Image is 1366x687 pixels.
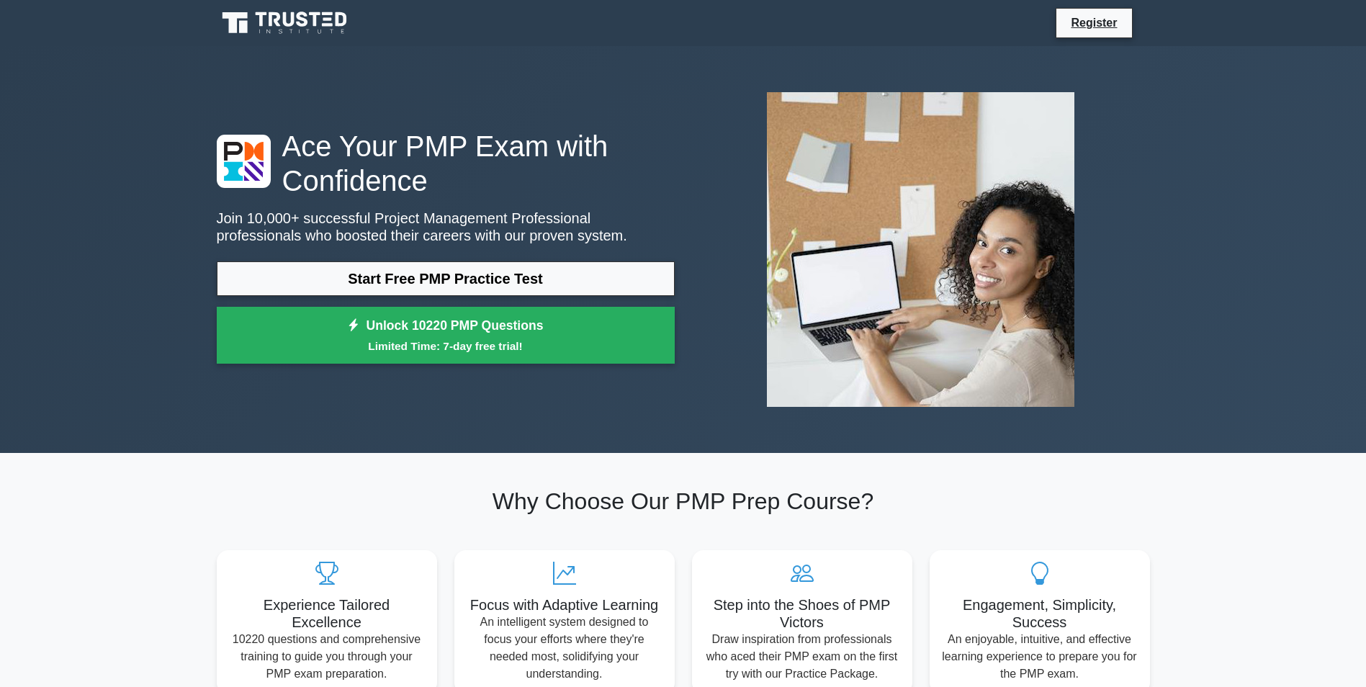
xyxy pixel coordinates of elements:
[235,338,657,354] small: Limited Time: 7-day free trial!
[217,129,675,198] h1: Ace Your PMP Exam with Confidence
[217,210,675,244] p: Join 10,000+ successful Project Management Professional professionals who boosted their careers w...
[217,261,675,296] a: Start Free PMP Practice Test
[466,614,663,683] p: An intelligent system designed to focus your efforts where they're needed most, solidifying your ...
[704,631,901,683] p: Draw inspiration from professionals who aced their PMP exam on the first try with our Practice Pa...
[704,596,901,631] h5: Step into the Shoes of PMP Victors
[941,631,1138,683] p: An enjoyable, intuitive, and effective learning experience to prepare you for the PMP exam.
[1062,14,1125,32] a: Register
[228,596,426,631] h5: Experience Tailored Excellence
[217,488,1150,515] h2: Why Choose Our PMP Prep Course?
[466,596,663,614] h5: Focus with Adaptive Learning
[941,596,1138,631] h5: Engagement, Simplicity, Success
[217,307,675,364] a: Unlock 10220 PMP QuestionsLimited Time: 7-day free trial!
[228,631,426,683] p: 10220 questions and comprehensive training to guide you through your PMP exam preparation.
